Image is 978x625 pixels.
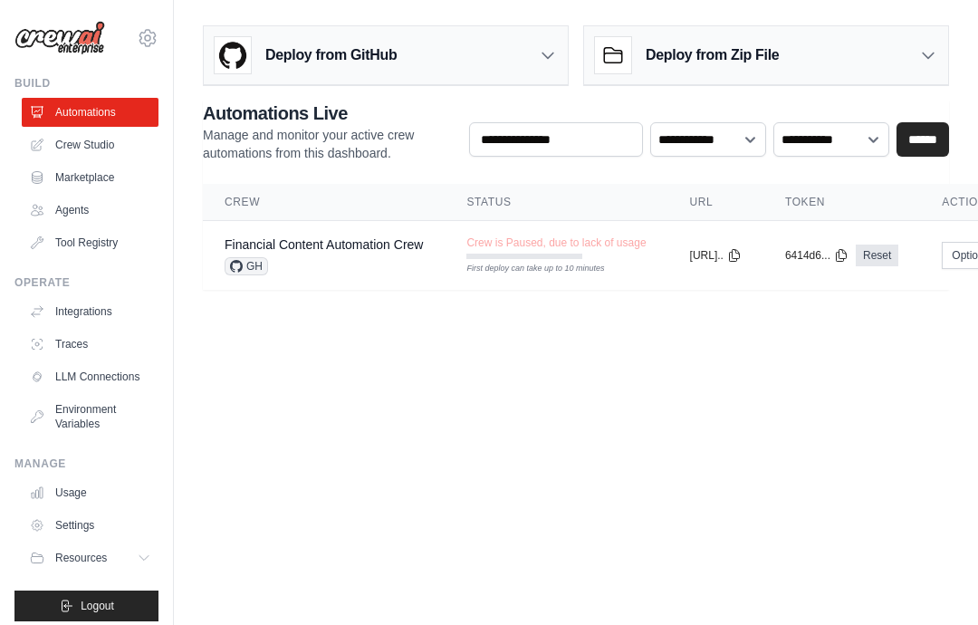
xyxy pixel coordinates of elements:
div: Manage [14,457,158,471]
span: GH [225,257,268,275]
a: Environment Variables [22,395,158,438]
div: First deploy can take up to 10 minutes [466,263,582,275]
button: 6414d6... [785,248,849,263]
a: Traces [22,330,158,359]
a: Settings [22,511,158,540]
a: LLM Connections [22,362,158,391]
a: Automations [22,98,158,127]
a: Marketplace [22,163,158,192]
h2: Automations Live [203,101,455,126]
p: Manage and monitor your active crew automations from this dashboard. [203,126,455,162]
a: Reset [856,245,898,266]
a: Financial Content Automation Crew [225,237,423,252]
a: Agents [22,196,158,225]
span: Resources [55,551,107,565]
div: Operate [14,275,158,290]
h3: Deploy from Zip File [646,44,779,66]
th: Status [445,184,667,221]
th: Token [763,184,920,221]
a: Tool Registry [22,228,158,257]
button: Logout [14,591,158,621]
th: Crew [203,184,445,221]
span: Logout [81,599,114,613]
div: Build [14,76,158,91]
img: Logo [14,21,105,55]
span: Crew is Paused, due to lack of usage [466,236,646,250]
a: Usage [22,478,158,507]
a: Integrations [22,297,158,326]
button: Resources [22,543,158,572]
th: URL [668,184,763,221]
a: Crew Studio [22,130,158,159]
h3: Deploy from GitHub [265,44,397,66]
img: GitHub Logo [215,37,251,73]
